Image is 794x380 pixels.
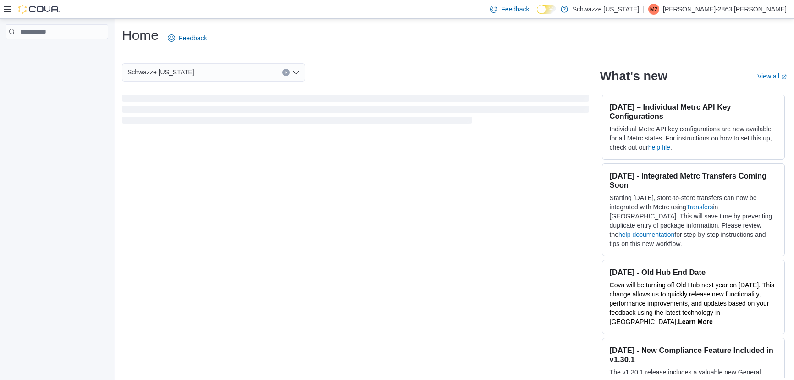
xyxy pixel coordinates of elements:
a: help documentation [618,231,674,238]
p: Starting [DATE], store-to-store transfers can now be integrated with Metrc using in [GEOGRAPHIC_D... [610,193,777,248]
button: Clear input [282,69,290,76]
h3: [DATE] - Integrated Metrc Transfers Coming Soon [610,171,777,190]
span: Dark Mode [537,14,537,15]
span: Schwazze [US_STATE] [127,67,194,78]
div: Matthew-2863 Turner [648,4,659,15]
span: Feedback [501,5,529,14]
h2: What's new [600,69,667,84]
h3: [DATE] - New Compliance Feature Included in v1.30.1 [610,346,777,364]
p: [PERSON_NAME]-2863 [PERSON_NAME] [663,4,787,15]
span: Loading [122,96,589,126]
span: M2 [650,4,658,15]
h3: [DATE] – Individual Metrc API Key Configurations [610,102,777,121]
h3: [DATE] - Old Hub End Date [610,268,777,277]
img: Cova [18,5,60,14]
button: Open list of options [292,69,300,76]
input: Dark Mode [537,5,556,14]
p: Individual Metrc API key configurations are now available for all Metrc states. For instructions ... [610,124,777,152]
p: Schwazze [US_STATE] [573,4,640,15]
span: Cova will be turning off Old Hub next year on [DATE]. This change allows us to quickly release ne... [610,281,775,325]
a: Transfers [686,203,713,211]
a: Learn More [678,318,712,325]
a: View allExternal link [757,73,787,80]
svg: External link [781,74,787,80]
h1: Home [122,26,159,45]
a: help file [648,144,670,151]
span: Feedback [179,34,207,43]
nav: Complex example [6,41,108,63]
p: | [643,4,645,15]
a: Feedback [164,29,210,47]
